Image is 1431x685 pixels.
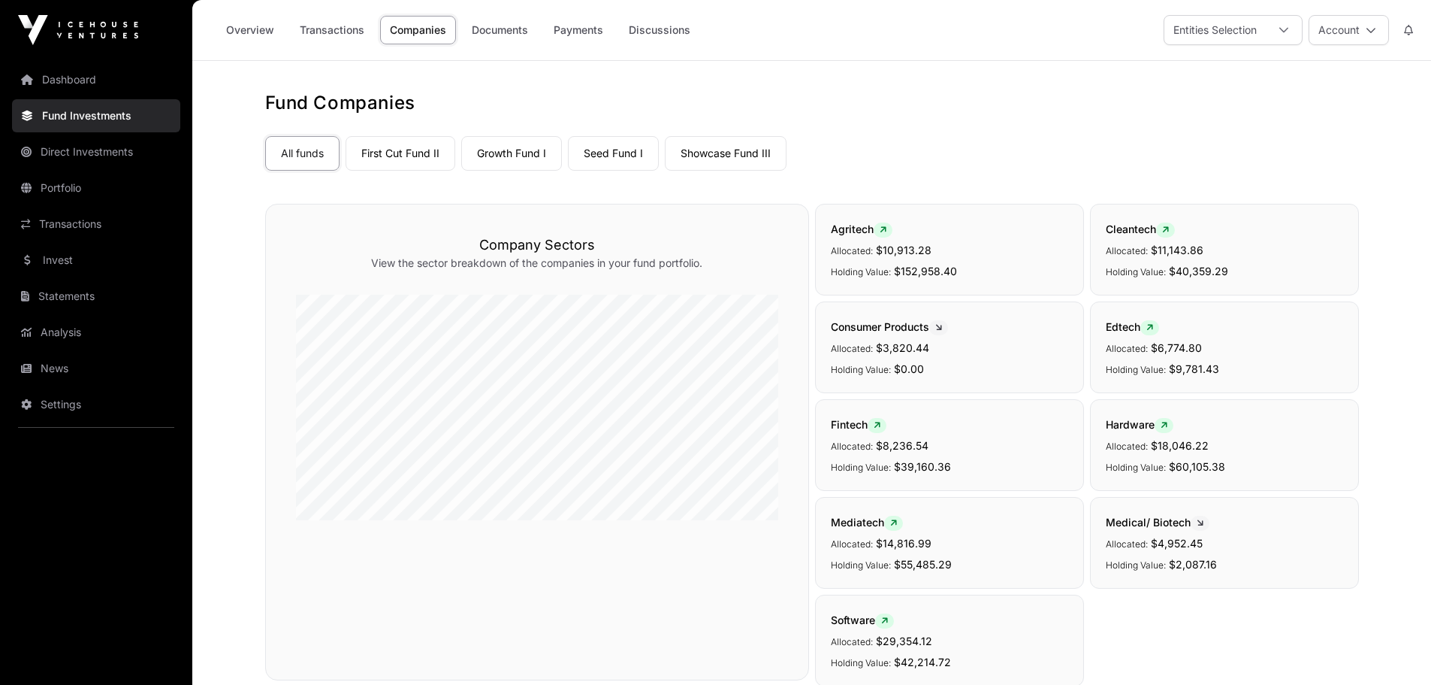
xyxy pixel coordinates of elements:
a: News [12,352,180,385]
span: $9,781.43 [1169,362,1219,375]
a: Companies [380,16,456,44]
span: Allocated: [1106,538,1148,550]
span: $55,485.29 [894,558,952,571]
span: $60,105.38 [1169,460,1225,473]
h3: Company Sectors [296,235,778,256]
span: $42,214.72 [894,656,951,668]
span: Allocated: [831,245,873,256]
span: Holding Value: [831,364,891,375]
span: Allocated: [831,538,873,550]
p: View the sector breakdown of the companies in your fund portfolio. [296,256,778,271]
span: Edtech [1106,320,1159,333]
span: Agritech [831,223,892,235]
span: $40,359.29 [1169,265,1228,277]
a: Transactions [12,208,180,241]
a: Analysis [12,316,180,349]
span: $152,958.40 [894,265,957,277]
span: Holding Value: [1106,559,1166,571]
a: Seed Fund I [568,136,659,171]
span: Holding Value: [831,657,891,668]
span: Holding Value: [1106,266,1166,277]
span: Cleantech [1106,223,1175,235]
img: Icehouse Ventures Logo [18,15,138,45]
span: Allocated: [1106,441,1148,452]
span: $18,046.22 [1151,439,1209,452]
a: All funds [265,136,340,171]
a: Settings [12,388,180,421]
a: Documents [462,16,538,44]
span: Allocated: [1106,343,1148,354]
span: $0.00 [894,362,924,375]
span: $11,143.86 [1151,244,1203,256]
span: Holding Value: [831,266,891,277]
span: Hardware [1106,418,1173,431]
a: Growth Fund I [461,136,562,171]
span: $3,820.44 [876,341,929,354]
a: Transactions [290,16,374,44]
a: Payments [544,16,613,44]
iframe: Chat Widget [1356,613,1431,685]
span: Holding Value: [1106,364,1166,375]
span: Mediatech [831,516,903,529]
a: First Cut Fund II [346,136,455,171]
span: $8,236.54 [876,439,928,452]
span: Allocated: [1106,245,1148,256]
span: $2,087.16 [1169,558,1217,571]
a: Dashboard [12,63,180,96]
span: Holding Value: [1106,462,1166,473]
span: Holding Value: [831,559,891,571]
span: $14,816.99 [876,537,931,550]
span: Allocated: [831,441,873,452]
span: Consumer Products [831,320,948,333]
span: $10,913.28 [876,244,931,256]
span: Fintech [831,418,886,431]
span: $39,160.36 [894,460,951,473]
a: Discussions [619,16,700,44]
span: Allocated: [831,636,873,647]
span: Medical/ Biotech [1106,516,1209,529]
span: Allocated: [831,343,873,354]
span: $29,354.12 [876,635,932,647]
span: Holding Value: [831,462,891,473]
h1: Fund Companies [265,91,1359,115]
a: Showcase Fund III [665,136,786,171]
div: Entities Selection [1164,16,1266,44]
a: Overview [216,16,284,44]
span: Software [831,614,894,626]
button: Account [1309,15,1389,45]
a: Statements [12,280,180,313]
span: $4,952.45 [1151,537,1203,550]
a: Portfolio [12,171,180,205]
a: Fund Investments [12,99,180,132]
a: Invest [12,244,180,277]
a: Direct Investments [12,135,180,168]
span: $6,774.80 [1151,341,1202,354]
